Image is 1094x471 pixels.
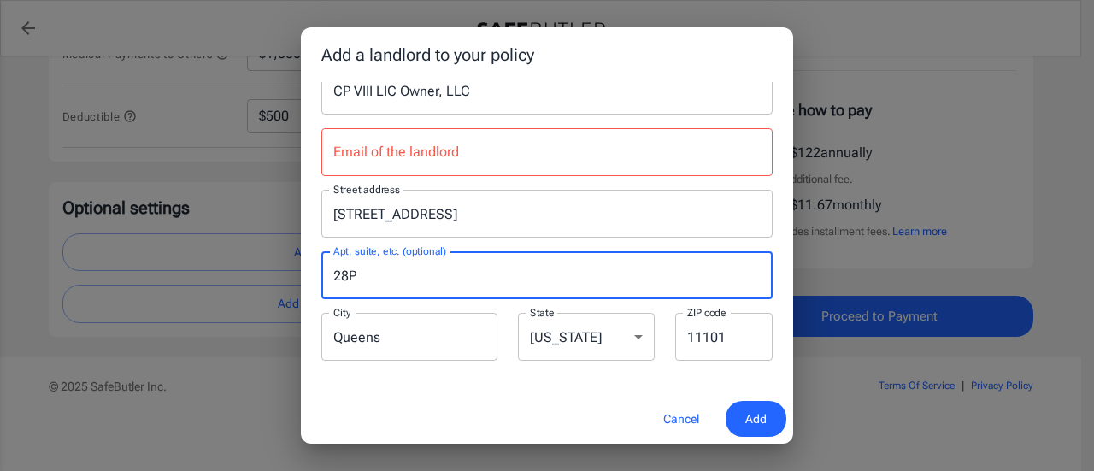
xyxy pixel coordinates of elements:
label: Apt, suite, etc. (optional) [333,244,446,258]
button: Cancel [644,401,719,438]
span: Add [745,409,767,430]
label: State [530,305,555,320]
label: Street address [333,182,400,197]
label: City [333,305,350,320]
h2: Add a landlord to your policy [301,27,793,82]
label: ZIP code [687,305,726,320]
button: Add [726,401,786,438]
